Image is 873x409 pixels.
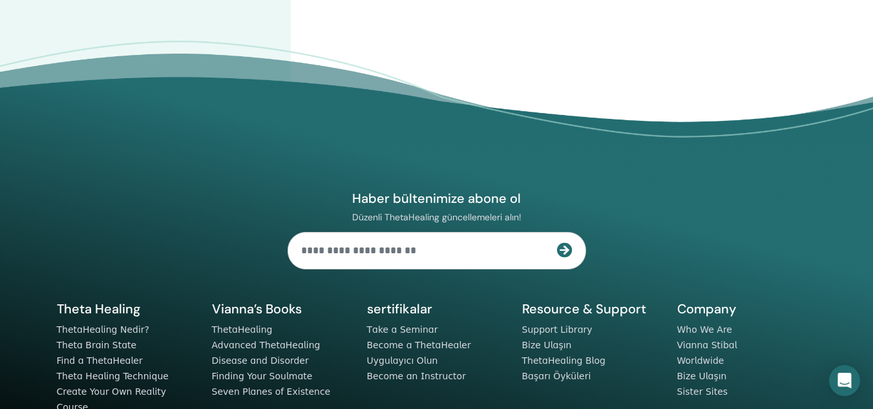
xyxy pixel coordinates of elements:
[57,371,169,381] a: Theta Healing Technique
[677,300,817,317] h5: Company
[212,371,313,381] a: Finding Your Soulmate
[522,340,572,350] a: Bize Ulaşın
[522,324,593,335] a: Support Library
[57,340,137,350] a: Theta Brain State
[522,300,662,317] h5: Resource & Support
[677,355,724,366] a: Worldwide
[57,355,143,366] a: Find a ThetaHealer
[212,300,352,317] h5: Vianna’s Books
[677,340,737,350] a: Vianna Stibal
[522,371,591,381] a: Başarı Öyküleri
[212,355,309,366] a: Disease and Disorder
[367,324,438,335] a: Take a Seminar
[677,386,728,397] a: Sister Sites
[212,386,331,397] a: Seven Planes of Existence
[829,365,860,396] div: Open Intercom Messenger
[212,340,321,350] a: Advanced ThetaHealing
[367,355,438,366] a: Uygulayıcı Olun
[57,324,149,335] a: ThetaHealing Nedir?
[57,300,196,317] h5: Theta Healing
[367,300,507,317] h5: sertifikalar
[522,355,605,366] a: ThetaHealing Blog
[288,211,586,223] p: Düzenli ThetaHealing güncellemeleri alın!
[288,190,586,207] h4: Haber bültenimize abone ol
[367,371,466,381] a: Become an Instructor
[367,340,471,350] a: Become a ThetaHealer
[677,324,732,335] a: Who We Are
[677,371,727,381] a: Bize Ulaşın
[212,324,273,335] a: ThetaHealing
